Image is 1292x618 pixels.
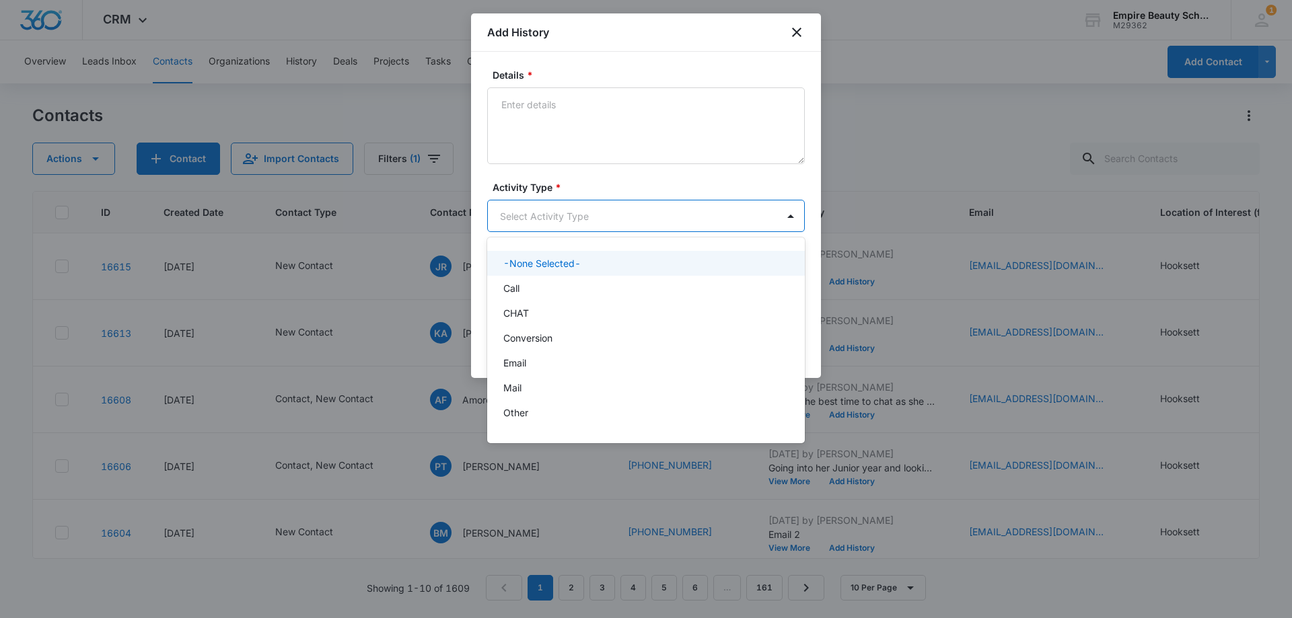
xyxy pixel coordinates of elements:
[503,331,552,345] p: Conversion
[503,281,519,295] p: Call
[503,430,522,445] p: P2P
[503,405,528,420] p: Other
[503,256,581,270] p: -None Selected-
[503,356,526,370] p: Email
[503,381,522,395] p: Mail
[503,306,529,320] p: CHAT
